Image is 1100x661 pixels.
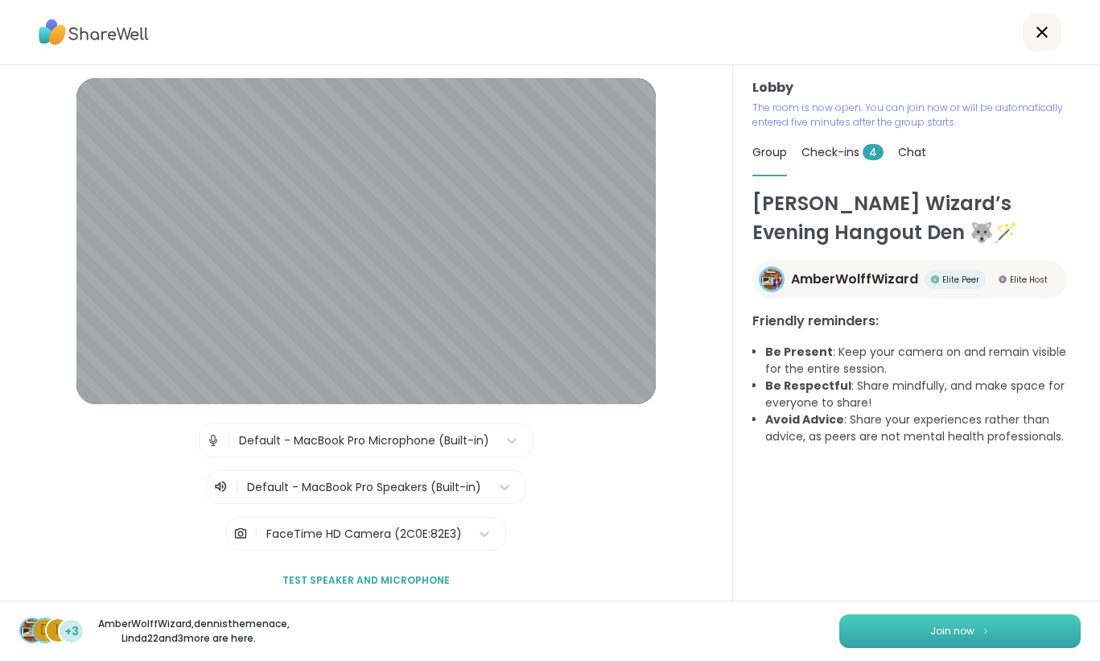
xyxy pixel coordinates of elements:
div: FaceTime HD Camera (2C0E:82E3) [266,526,462,543]
p: The room is now open. You can join now or will be automatically entered five minutes after the gr... [752,101,1081,130]
span: Elite Host [1010,274,1048,286]
b: Avoid Advice [765,411,844,428]
span: Check-ins [801,144,884,160]
li: : Keep your camera on and remain visible for the entire session. [765,344,1081,378]
img: Microphone [206,424,220,457]
img: ShareWell Logo [39,14,149,51]
span: | [254,518,258,550]
li: : Share mindfully, and make space for everyone to share! [765,378,1081,411]
button: Join now [839,614,1081,648]
div: Default - MacBook Pro Microphone (Built-in) [239,432,489,449]
button: Test speaker and microphone [276,564,456,597]
img: AmberWolffWizard [21,619,43,642]
h3: Friendly reminders: [752,312,1081,331]
span: 4 [863,144,884,160]
b: Be Respectful [765,378,851,394]
span: Chat [898,144,926,160]
img: Elite Peer [931,275,939,283]
span: Join now [930,624,974,638]
img: Camera [233,518,248,550]
span: Elite Peer [942,274,979,286]
img: ShareWell Logomark [981,626,991,635]
span: Test speaker and microphone [282,573,450,588]
img: AmberWolffWizard [761,269,782,290]
span: L [56,620,61,641]
span: d [40,620,50,641]
b: Be Present [765,344,833,360]
li: : Share your experiences rather than advice, as peers are not mental health professionals. [765,411,1081,445]
span: Group [752,144,787,160]
a: AmberWolffWizardAmberWolffWizardElite PeerElite PeerElite HostElite Host [752,260,1067,299]
img: Elite Host [999,275,1007,283]
span: | [227,424,231,457]
h3: Lobby [752,78,1081,97]
p: AmberWolffWizard , dennisthemenace , Linda22 and 3 more are here. [98,617,278,646]
span: AmberWolffWizard [791,270,918,289]
span: +3 [64,623,79,640]
span: | [235,477,239,497]
h1: [PERSON_NAME] Wizard’s Evening Hangout Den 🐺🪄 [752,189,1081,247]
